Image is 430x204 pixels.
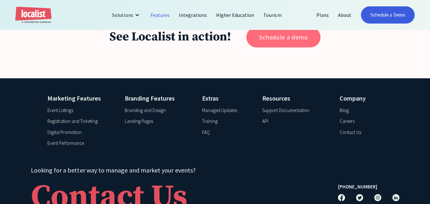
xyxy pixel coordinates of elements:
a: Blog [340,107,349,114]
a: Managed Updates [202,107,237,114]
h4: Branding Features [125,94,194,103]
h4: Looking for a better way to manage and market your events? [31,165,323,175]
a: FAQ [202,129,210,136]
a: Registration and Ticketing [47,118,98,125]
a: Event Listings [47,107,73,114]
h4: Company [340,94,383,103]
a: API [262,118,268,125]
a: Landing Pages [125,118,153,125]
a: Higher Education [212,7,259,23]
div: Solutions [107,7,146,23]
a: Branding and Design [125,107,166,114]
a: Event Performance [47,140,84,147]
a: Schedule a demo [246,27,321,47]
a: Support Documentation [262,107,309,114]
a: About [334,7,356,23]
a: [PHONE_NUMBER] [338,183,377,191]
h1: See Localist in action! [109,30,231,45]
div: Solutions [112,11,133,19]
a: Training [202,118,218,125]
a: Features [146,7,174,23]
a: Contact Us [340,129,361,136]
a: Schedule a Demo [361,6,415,24]
h4: Marketing Features [47,94,116,103]
h4: Extras [202,94,254,103]
a: Digital Promotion [47,129,82,136]
a: home [15,7,52,24]
a: Plans [312,7,334,23]
a: Integrations [174,7,212,23]
a: Tourism [259,7,286,23]
a: Careers [340,118,355,125]
h4: Resources [262,94,331,103]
